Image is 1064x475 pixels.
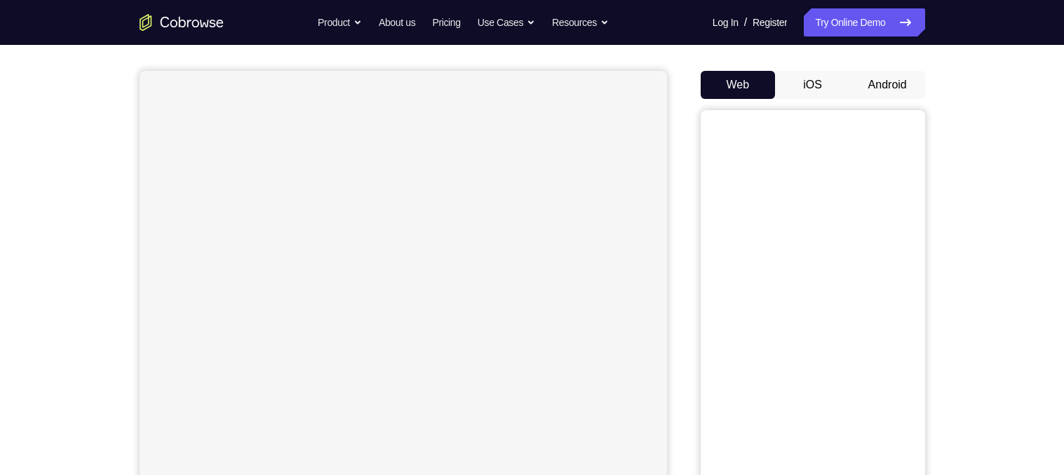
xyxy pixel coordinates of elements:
[775,71,850,99] button: iOS
[478,8,535,36] button: Use Cases
[804,8,924,36] a: Try Online Demo
[432,8,460,36] a: Pricing
[379,8,415,36] a: About us
[744,14,747,31] span: /
[753,8,787,36] a: Register
[850,71,925,99] button: Android
[701,71,776,99] button: Web
[140,14,224,31] a: Go to the home page
[552,8,609,36] button: Resources
[318,8,362,36] button: Product
[713,8,739,36] a: Log In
